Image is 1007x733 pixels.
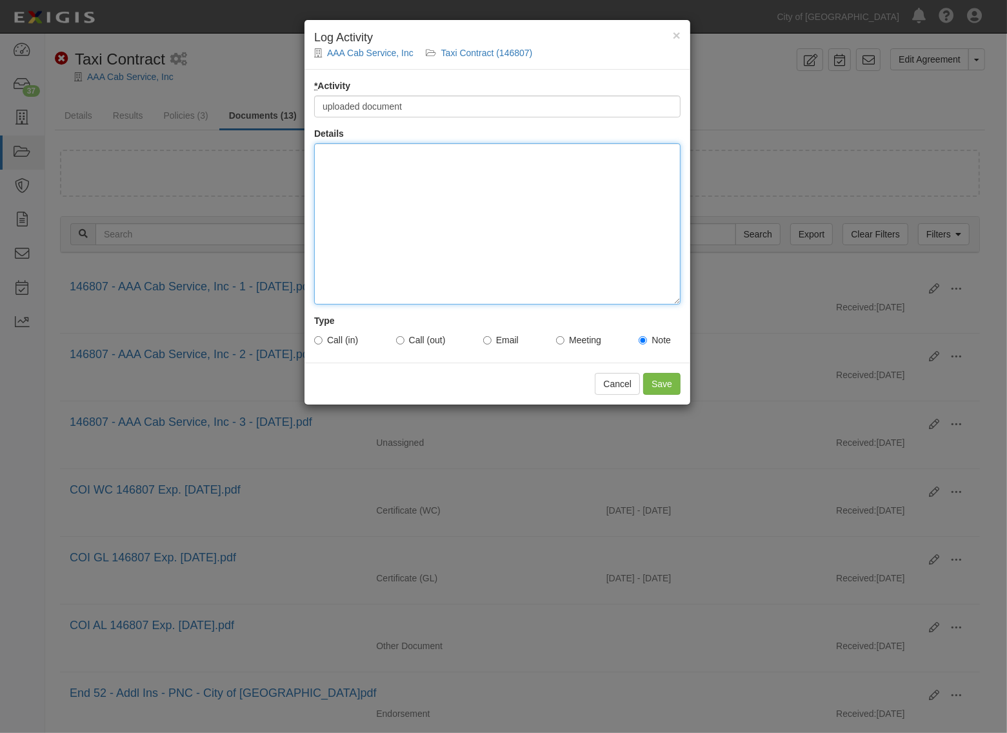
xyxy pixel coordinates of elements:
label: Meeting [556,334,601,346]
a: Taxi Contract (146807) [441,48,533,58]
button: Cancel [595,373,640,395]
input: Meeting [556,336,564,345]
label: Call (out) [396,334,446,346]
label: Details [314,127,344,140]
label: Email [483,334,519,346]
input: Note [639,336,647,345]
span: × [673,28,681,43]
input: Email [483,336,492,345]
label: Call (in) [314,334,358,346]
input: Save [643,373,681,395]
h4: Log Activity [314,30,681,46]
label: Type [314,314,335,327]
label: Activity [314,79,350,92]
button: Close [673,28,681,42]
a: AAA Cab Service, Inc [327,48,414,58]
input: Call (in) [314,336,323,345]
input: Call (out) [396,336,404,345]
abbr: required [314,81,317,91]
label: Note [639,334,671,346]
